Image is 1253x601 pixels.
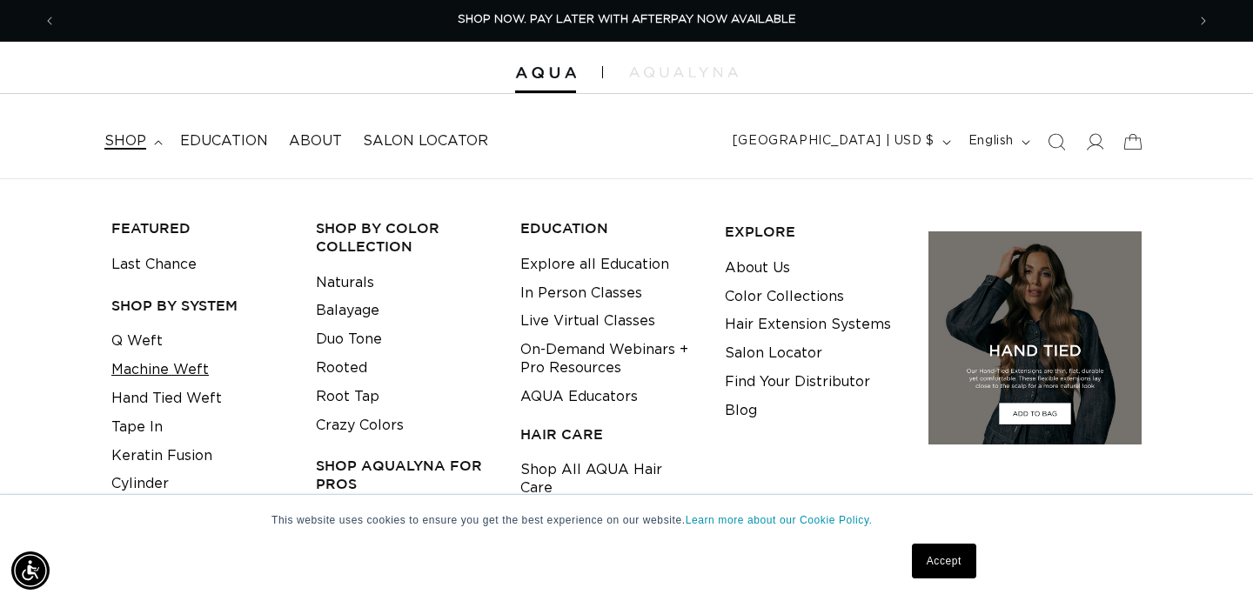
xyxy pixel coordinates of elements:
[111,470,169,498] a: Cylinder
[111,413,163,442] a: Tape In
[316,269,374,297] a: Naturals
[316,411,404,440] a: Crazy Colors
[111,297,289,315] h3: SHOP BY SYSTEM
[170,122,278,161] a: Education
[316,354,367,383] a: Rooted
[725,311,891,339] a: Hair Extension Systems
[520,250,669,279] a: Explore all Education
[458,14,796,25] span: SHOP NOW. PAY LATER WITH AFTERPAY NOW AVAILABLE
[515,67,576,79] img: Aqua Hair Extensions
[316,297,379,325] a: Balayage
[111,327,163,356] a: Q Weft
[316,325,382,354] a: Duo Tone
[725,283,844,311] a: Color Collections
[111,442,212,471] a: Keratin Fusion
[363,132,488,150] span: Salon Locator
[725,339,822,368] a: Salon Locator
[725,368,870,397] a: Find Your Distributor
[520,383,638,411] a: AQUA Educators
[520,425,698,444] h3: HAIR CARE
[104,132,146,150] span: shop
[629,67,738,77] img: aqualyna.com
[520,336,698,383] a: On-Demand Webinars + Pro Resources
[968,132,1014,150] span: English
[958,125,1037,158] button: English
[316,383,379,411] a: Root Tap
[725,254,790,283] a: About Us
[725,223,902,241] h3: EXPLORE
[289,132,342,150] span: About
[278,122,352,161] a: About
[1184,4,1223,37] button: Next announcement
[520,279,642,308] a: In Person Classes
[111,250,197,279] a: Last Chance
[725,397,757,425] a: Blog
[686,514,873,526] a: Learn more about our Cookie Policy.
[1037,123,1075,161] summary: Search
[316,457,493,493] h3: Shop AquaLyna for Pros
[520,456,698,503] a: Shop All AQUA Hair Care
[111,384,222,413] a: Hand Tied Weft
[316,219,493,256] h3: Shop by Color Collection
[30,4,69,37] button: Previous announcement
[520,219,698,237] h3: EDUCATION
[111,356,209,384] a: Machine Weft
[180,132,268,150] span: Education
[733,132,935,150] span: [GEOGRAPHIC_DATA] | USD $
[11,551,50,590] div: Accessibility Menu
[912,544,976,578] a: Accept
[520,307,655,336] a: Live Virtual Classes
[94,122,170,161] summary: shop
[352,122,499,161] a: Salon Locator
[111,219,289,237] h3: FEATURED
[722,125,958,158] button: [GEOGRAPHIC_DATA] | USD $
[271,512,982,528] p: This website uses cookies to ensure you get the best experience on our website.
